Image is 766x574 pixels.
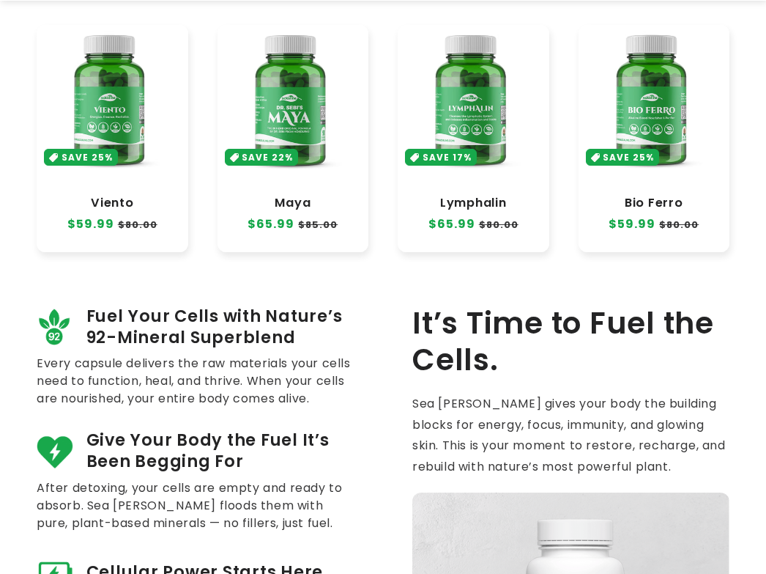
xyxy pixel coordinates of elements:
a: Maya [232,196,354,210]
p: Every capsule delivers the raw materials your cells need to function, heal, and thrive. When your... [37,355,354,408]
h2: It’s Time to Fuel the Cells. [412,305,729,379]
img: 92_minerals_0af21d8c-fe1a-43ec-98b6-8e1103ae452c.png [37,309,73,345]
a: Viento [51,196,174,210]
a: Lymphalin [412,196,535,210]
p: After detoxing, your cells are empty and ready to absorb. Sea [PERSON_NAME] floods them with pure... [37,479,354,532]
span: Give Your Body the Fuel It’s Been Begging For [86,430,354,473]
ul: Slider [37,25,729,252]
img: fuel.png [37,433,73,469]
span: Fuel Your Cells with Nature’s 92-Mineral Superblend [86,306,354,349]
a: Bio Ferro [593,196,715,210]
p: Sea [PERSON_NAME] gives your body the building blocks for energy, focus, immunity, and glowing sk... [412,394,729,478]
